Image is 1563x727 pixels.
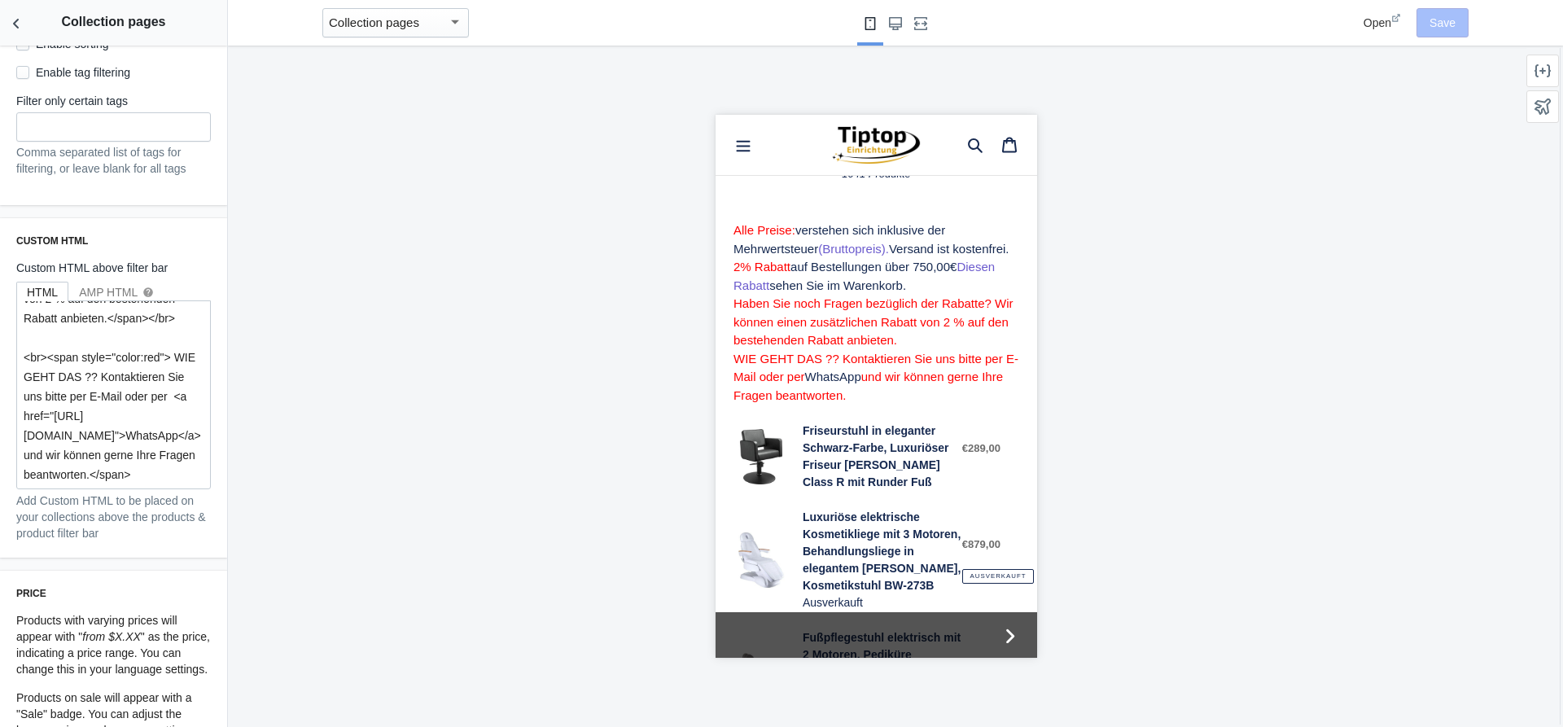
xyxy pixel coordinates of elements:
[90,255,146,269] a: WhatsApp
[16,587,211,600] h3: Price
[18,107,304,290] div: verstehen sich inklusive der Mehrwertsteuer Versand ist kostenfrei. auf Bestellungen über 750,00€...
[16,64,130,81] label: Enable tag filtering
[18,182,298,232] span: Haben Sie noch Fragen bezüglich der Rabatte? Wir können einen zusätzlichen Rabatt von 2 % auf den...
[104,5,218,55] a: image
[79,284,154,300] div: AMP HTML
[103,127,173,141] span: (Bruttopreis).
[18,237,303,287] span: WIE GEHT DAS ?? Kontaktieren Sie uns bitte per E-Mail oder per und wir können gerne Ihre Fragen b...
[1364,16,1391,29] span: Open
[16,234,211,247] h3: Custom HTML
[329,15,419,29] mat-select-trigger: Collection pages
[16,612,211,677] p: Products with varying prices will appear with " " as the price, indicating a price range. You can...
[16,145,211,177] p: Comma separated list of tags for filtering, or leave blank for all tags
[82,630,141,643] i: from $X.XX
[110,5,212,55] img: image
[16,260,211,276] label: Custom HTML above filter bar
[11,14,45,46] button: Menü
[27,284,58,300] div: HTML
[142,287,154,298] mat-icon: help
[18,145,75,159] span: 2% Rabatt
[16,93,211,109] label: Filter only certain tags
[18,145,279,177] span: Diesen Rabatt
[18,108,80,122] span: Alle Preise:
[16,493,211,541] p: Add Custom HTML to be placed on your collections above the products & product filter bar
